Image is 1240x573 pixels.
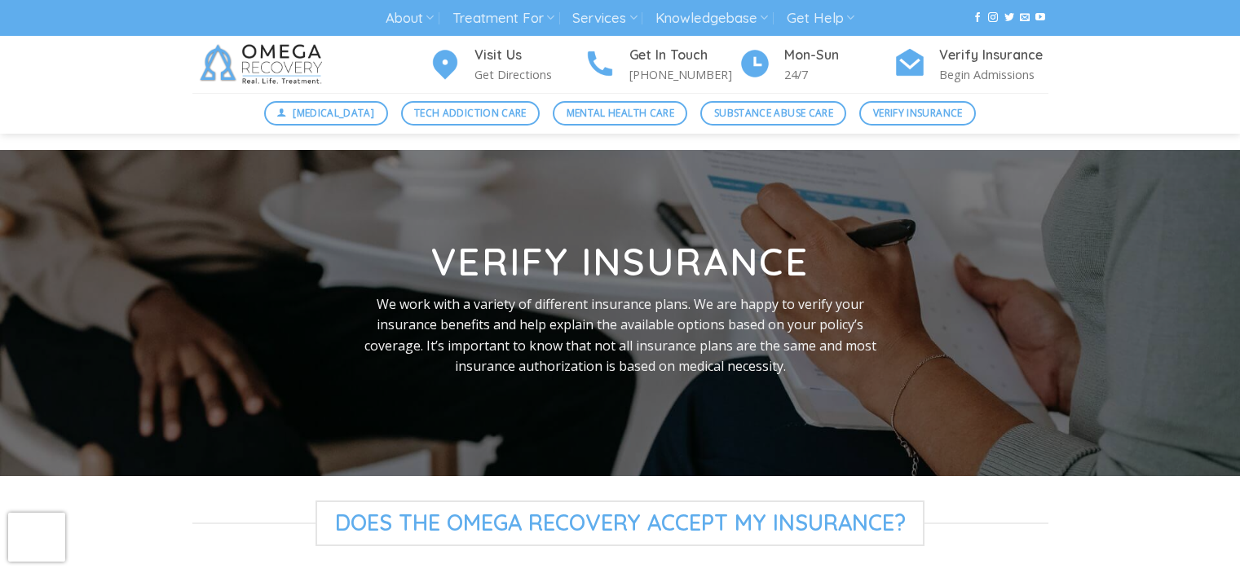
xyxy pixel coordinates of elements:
a: Get Help [787,3,854,33]
a: Substance Abuse Care [700,101,846,126]
h4: Mon-Sun [784,45,894,66]
a: Services [572,3,637,33]
p: We work with a variety of different insurance plans. We are happy to verify your insurance benefi... [356,294,885,377]
strong: Verify Insurance [431,238,809,285]
a: Treatment For [452,3,554,33]
a: Mental Health Care [553,101,687,126]
a: Visit Us Get Directions [429,45,584,85]
a: Verify Insurance [859,101,976,126]
p: Get Directions [474,65,584,84]
p: Begin Admissions [939,65,1048,84]
a: Follow on Twitter [1004,12,1014,24]
a: Verify Insurance Begin Admissions [894,45,1048,85]
h4: Verify Insurance [939,45,1048,66]
span: Tech Addiction Care [414,105,527,121]
span: Verify Insurance [873,105,963,121]
a: Follow on Instagram [988,12,998,24]
span: Mental Health Care [567,105,674,121]
a: Get In Touch [PHONE_NUMBER] [584,45,739,85]
h4: Get In Touch [629,45,739,66]
span: Substance Abuse Care [714,105,833,121]
p: 24/7 [784,65,894,84]
span: [MEDICAL_DATA] [293,105,374,121]
a: [MEDICAL_DATA] [264,101,388,126]
a: Tech Addiction Care [401,101,541,126]
a: About [386,3,434,33]
img: Omega Recovery [192,36,335,93]
a: Send us an email [1020,12,1030,24]
span: Does The Omega Recovery Accept My Insurance? [316,500,925,546]
a: Follow on Facebook [973,12,982,24]
h4: Visit Us [474,45,584,66]
p: [PHONE_NUMBER] [629,65,739,84]
a: Knowledgebase [655,3,768,33]
a: Follow on YouTube [1035,12,1045,24]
